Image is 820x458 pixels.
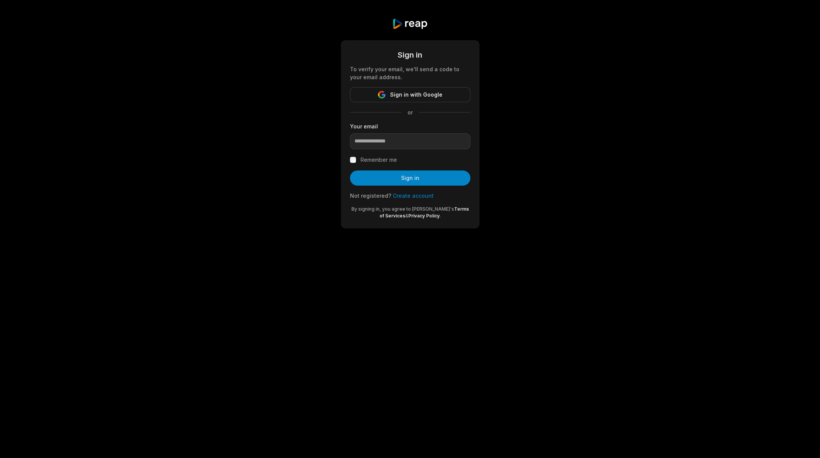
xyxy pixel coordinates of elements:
div: To verify your email, we'll send a code to your email address. [350,65,470,81]
a: Terms of Services [380,206,469,219]
span: Sign in with Google [390,90,442,99]
div: Sign in [350,49,470,61]
img: reap [392,18,428,30]
span: or [401,108,419,116]
a: Privacy Policy [408,213,440,219]
span: Not registered? [350,192,391,199]
a: Create account [393,192,434,199]
button: Sign in with Google [350,87,470,102]
span: By signing in, you agree to [PERSON_NAME]'s [351,206,454,212]
label: Remember me [361,155,397,164]
button: Sign in [350,170,470,186]
label: Your email [350,122,470,130]
span: & [405,213,408,219]
span: . [440,213,441,219]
